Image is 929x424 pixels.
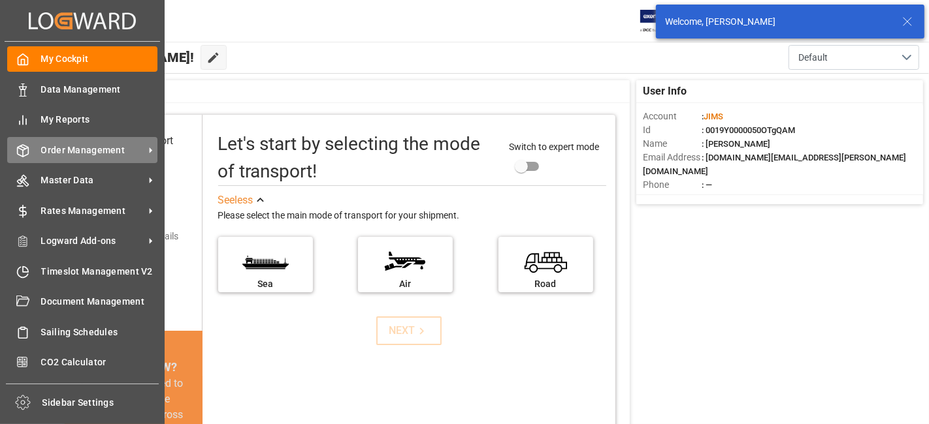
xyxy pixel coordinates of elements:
span: User Info [643,83,687,99]
button: open menu [789,45,919,70]
a: Document Management [7,289,157,314]
div: See less [218,192,253,208]
span: Sailing Schedules [41,326,158,339]
a: My Reports [7,107,157,132]
span: Logward Add-ons [41,234,144,248]
div: Let's start by selecting the mode of transport! [218,130,496,185]
span: Hello [PERSON_NAME]! [54,45,194,70]
span: : [DOMAIN_NAME][EMAIL_ADDRESS][PERSON_NAME][DOMAIN_NAME] [643,153,906,176]
div: Sea [225,277,306,291]
span: Phone [643,178,702,192]
a: CO2 Calculator [7,350,157,375]
div: Add shipping details [97,230,178,243]
span: Master Data [41,174,144,187]
span: Default [798,51,828,65]
span: : — [702,180,712,190]
span: : 0019Y0000050OTgQAM [702,125,795,135]
span: Switch to expert mode [509,142,599,152]
span: Account Type [643,192,702,205]
span: Rates Management [41,204,144,218]
span: Data Management [41,83,158,97]
div: NEXT [389,323,429,339]
a: My Cockpit [7,46,157,72]
a: Timeslot Management V2 [7,258,157,284]
div: Please select the main mode of transport for your shipment. [218,208,606,224]
span: Email Address [643,151,702,164]
button: NEXT [376,316,442,345]
span: JIMS [704,112,723,121]
span: : [PERSON_NAME] [702,139,770,149]
span: Sidebar Settings [42,396,159,410]
img: Exertis%20JAM%20-%20Email%20Logo.jpg_1722504956.jpg [640,10,685,33]
span: Document Management [41,295,158,309]
a: Sailing Schedules [7,319,157,344]
span: Account [643,110,702,123]
span: Id [643,123,702,137]
a: Tracking Shipment [7,380,157,405]
div: Road [505,277,587,291]
div: Welcome, [PERSON_NAME] [665,15,890,29]
span: : Shipper [702,194,734,204]
span: : [702,112,723,121]
span: CO2 Calculator [41,356,158,369]
span: Name [643,137,702,151]
span: Order Management [41,144,144,157]
span: My Cockpit [41,52,158,66]
span: My Reports [41,113,158,127]
div: Air [365,277,446,291]
span: Timeslot Management V2 [41,265,158,279]
a: Data Management [7,76,157,102]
